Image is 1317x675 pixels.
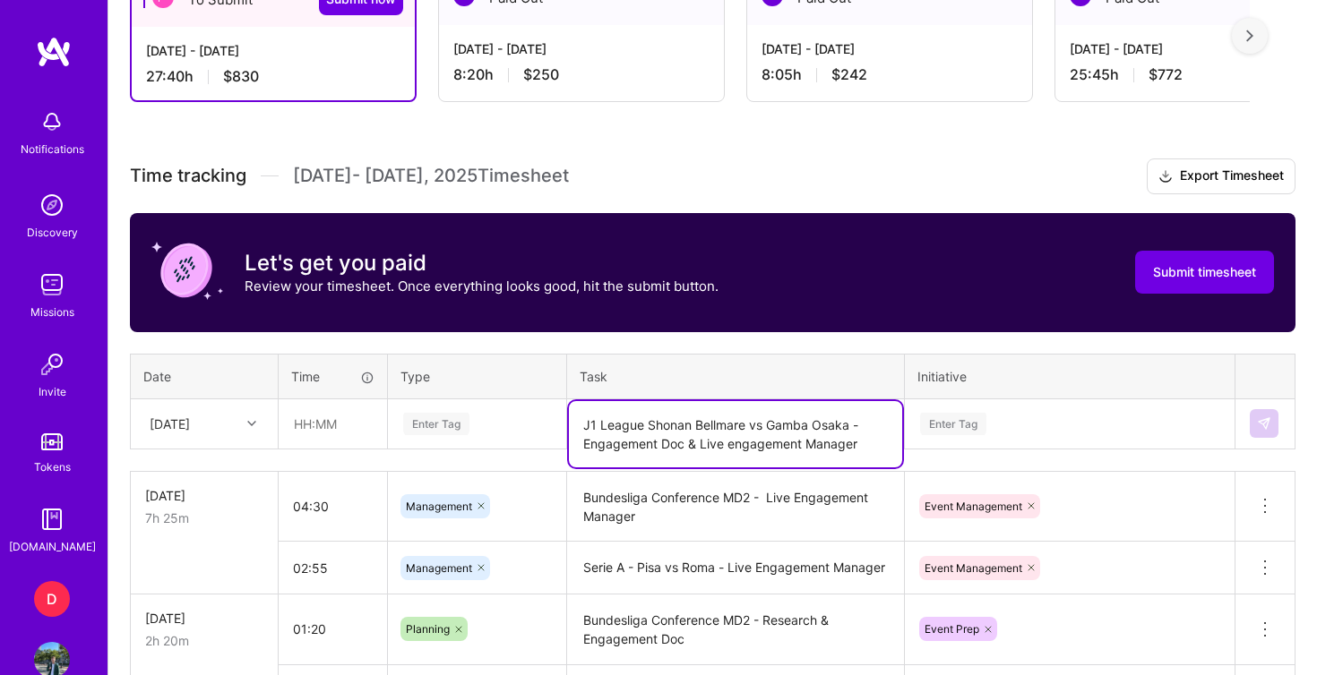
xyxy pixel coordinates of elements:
span: [DATE] - [DATE] , 2025 Timesheet [293,165,569,187]
span: Management [406,561,472,575]
img: logo [36,36,72,68]
span: Planning [406,622,450,636]
div: [DATE] [145,486,263,505]
div: [DATE] [150,414,190,433]
span: Event Management [925,561,1022,575]
div: 7h 25m [145,508,263,527]
input: HH:MM [279,605,387,653]
div: Discovery [27,223,78,242]
i: icon Download [1158,167,1173,186]
div: 2h 20m [145,631,263,650]
span: $772 [1149,65,1183,84]
div: [DATE] - [DATE] [453,39,710,58]
div: Tokens [34,457,71,476]
div: 27:40 h [146,67,400,86]
input: HH:MM [280,400,386,448]
span: $242 [831,65,867,84]
div: Notifications [21,140,84,158]
button: Export Timesheet [1147,158,1295,194]
img: coin [151,235,223,306]
img: discovery [34,187,70,223]
div: [DATE] - [DATE] [146,41,400,60]
div: Enter Tag [920,410,986,438]
span: Event Management [925,500,1022,513]
i: icon Chevron [247,419,256,428]
input: HH:MM [279,544,387,592]
th: Task [567,354,905,398]
a: D [30,581,74,617]
p: Review your timesheet. Once everything looks good, hit the submit button. [245,277,719,295]
textarea: J1 League Shonan Bellmare vs Gamba Osaka - Engagement Doc & Live engagement Manager [569,401,902,467]
input: HH:MM [279,483,387,530]
textarea: Bundesliga Conference MD2 - Research & Engagement Doc [569,596,902,663]
div: 8:20 h [453,65,710,84]
img: tokens [41,433,63,450]
div: Enter Tag [403,410,469,438]
span: Management [406,500,472,513]
div: [DOMAIN_NAME] [9,537,96,556]
div: Initiative [917,367,1222,386]
img: right [1246,30,1253,42]
div: D [34,581,70,617]
div: Missions [30,303,74,321]
img: bell [34,104,70,140]
span: $250 [523,65,559,84]
textarea: Bundesliga Conference MD2 - Live Engagement Manager [569,474,902,541]
span: Submit timesheet [1153,263,1256,281]
span: Time tracking [130,165,246,187]
button: Submit timesheet [1135,251,1274,294]
div: Invite [39,382,66,401]
span: $830 [223,67,259,86]
textarea: Serie A - Pisa vs Roma - Live Engagement Manager [569,543,902,593]
h3: Let's get you paid [245,250,719,277]
th: Type [388,354,567,398]
div: Time [291,367,374,386]
img: Invite [34,346,70,382]
span: Event Prep [925,622,979,636]
img: Submit [1257,416,1271,431]
img: guide book [34,501,70,537]
div: [DATE] [145,609,263,628]
div: 8:05 h [762,65,1018,84]
img: teamwork [34,267,70,303]
th: Date [131,354,279,398]
div: [DATE] - [DATE] [762,39,1018,58]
